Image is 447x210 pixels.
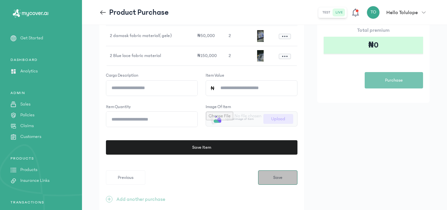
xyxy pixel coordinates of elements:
span: ₦50,000 [197,33,215,38]
button: +Add another purchase [106,195,165,203]
button: Save Item [106,140,297,155]
p: Policies [20,112,34,119]
button: test [320,9,333,16]
button: TOHello Tolulope [367,6,430,19]
p: Add another purchase [116,195,165,203]
div: TO [367,6,380,19]
p: Products [20,166,37,173]
span: Previous [118,174,133,181]
span: 2 damask fabric material( gele) [110,33,172,38]
label: Image of item [206,104,231,110]
span: ₦150,000 [197,53,217,58]
button: Previous [106,170,145,185]
button: Save [258,170,297,185]
button: Purchase [365,72,423,88]
p: Claims [20,123,34,129]
span: 2 [229,33,231,38]
p: Insurance Links [20,177,50,184]
p: Sales [20,101,30,108]
p: Customers [20,133,41,140]
p: Product Purchase [109,7,169,18]
span: Save [273,174,282,181]
button: live [333,9,345,16]
p: Get Started [20,35,43,42]
label: Item quantity [106,104,131,110]
p: Total premium [324,26,423,34]
img: image [257,30,264,42]
p: Hello Tolulope [386,9,418,16]
span: Purchase [385,77,403,84]
img: image [257,50,264,62]
label: Cargo description [106,72,138,79]
span: 2 Blue lace fabric material [110,53,161,58]
p: Analytics [20,68,38,75]
span: + [106,196,112,202]
span: 2 [229,53,231,58]
div: ₦0 [324,37,423,54]
span: Save Item [192,144,211,151]
label: Item Value [206,72,224,79]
